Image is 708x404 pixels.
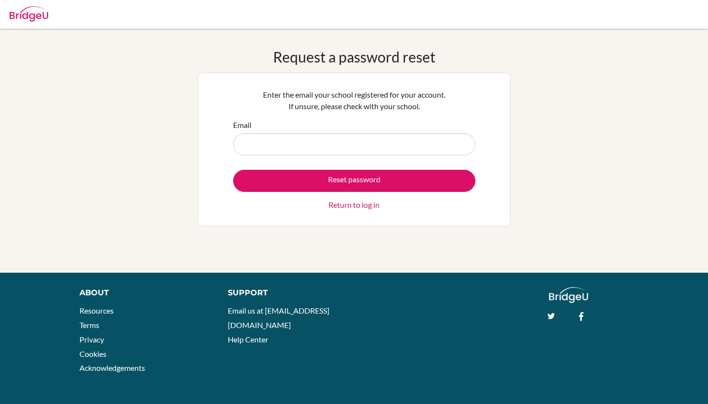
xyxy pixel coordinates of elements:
[233,170,475,192] button: Reset password
[328,199,380,211] a: Return to log in
[233,89,475,112] p: Enter the email your school registered for your account. If unsure, please check with your school.
[549,287,588,303] img: logo_white@2x-f4f0deed5e89b7ecb1c2cc34c3e3d731f90f0f143d5ea2071677605dd97b5244.png
[228,335,268,344] a: Help Center
[233,119,251,131] label: Email
[79,287,206,299] div: About
[79,306,114,315] a: Resources
[10,6,48,22] img: Bridge-U
[228,306,329,329] a: Email us at [EMAIL_ADDRESS][DOMAIN_NAME]
[228,287,344,299] div: Support
[273,48,435,65] h1: Request a password reset
[79,320,99,329] a: Terms
[79,349,106,358] a: Cookies
[79,363,145,372] a: Acknowledgements
[79,335,104,344] a: Privacy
